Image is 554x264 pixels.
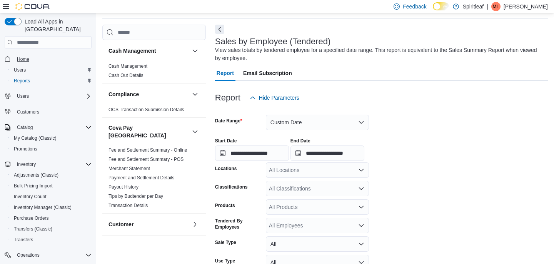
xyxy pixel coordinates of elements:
a: OCS Transaction Submission Details [108,107,184,112]
span: Home [14,54,92,63]
button: Compliance [108,90,189,98]
button: Cova Pay [GEOGRAPHIC_DATA] [190,127,200,136]
span: Purchase Orders [11,214,92,223]
p: | [487,2,488,11]
span: Catalog [17,124,33,130]
span: Operations [17,252,40,258]
span: Users [14,67,26,73]
button: Transfers (Classic) [8,224,95,234]
a: Users [11,65,29,75]
span: Hide Parameters [259,94,299,102]
button: Customer [108,221,189,228]
button: Home [2,53,95,64]
a: Fee and Settlement Summary - POS [108,157,184,162]
h3: Customer [108,221,133,228]
h3: Cash Management [108,47,156,55]
button: Adjustments (Classic) [8,170,95,180]
span: Users [17,93,29,99]
span: Report [217,65,234,81]
span: Users [11,65,92,75]
button: Open list of options [358,222,364,229]
span: Merchant Statement [108,165,150,172]
span: Fee and Settlement Summary - Online [108,147,187,153]
span: Operations [14,251,92,260]
button: Users [14,92,32,101]
button: All [266,236,369,252]
span: Inventory Count [11,192,92,201]
span: Transfers [14,237,33,243]
button: Compliance [190,90,200,99]
button: Purchase Orders [8,213,95,224]
button: Open list of options [358,204,364,210]
label: Use Type [215,258,235,264]
label: Sale Type [215,239,236,246]
input: Dark Mode [433,2,449,10]
div: Cova Pay [GEOGRAPHIC_DATA] [102,145,206,213]
p: [PERSON_NAME] [504,2,548,11]
span: Purchase Orders [14,215,49,221]
a: Inventory Manager (Classic) [11,203,75,212]
span: Transaction Details [108,202,148,209]
button: Operations [14,251,43,260]
span: Transfers (Classic) [11,224,92,234]
a: Payout History [108,184,138,190]
button: Users [8,65,95,75]
span: My Catalog (Classic) [11,134,92,143]
span: Inventory Count [14,194,47,200]
a: Payment and Settlement Details [108,175,174,180]
button: Users [2,91,95,102]
button: Hide Parameters [247,90,302,105]
span: Catalog [14,123,92,132]
label: End Date [290,138,310,144]
button: Inventory Manager (Classic) [8,202,95,213]
span: Inventory Manager (Classic) [11,203,92,212]
div: View sales totals by tendered employee for a specified date range. This report is equivalent to t... [215,46,544,62]
div: Compliance [102,105,206,117]
span: Email Subscription [243,65,292,81]
img: Cova [15,3,50,10]
span: Home [17,56,29,62]
a: Adjustments (Classic) [11,170,62,180]
span: Promotions [11,144,92,154]
button: Open list of options [358,167,364,173]
a: Tips by Budtender per Day [108,194,163,199]
button: Customers [2,106,95,117]
span: Users [14,92,92,101]
button: Custom Date [266,115,369,130]
button: My Catalog (Classic) [8,133,95,144]
button: Operations [2,250,95,261]
label: Tendered By Employees [215,218,263,230]
p: Spiritleaf [463,2,484,11]
a: Inventory Count [11,192,50,201]
span: Payment and Settlement Details [108,175,174,181]
label: Date Range [215,118,242,124]
span: Cash Management [108,63,147,69]
a: Transfers (Classic) [11,224,55,234]
h3: Report [215,93,240,102]
span: OCS Transaction Submission Details [108,107,184,113]
label: Locations [215,165,237,172]
label: Products [215,202,235,209]
a: Bulk Pricing Import [11,181,56,190]
label: Start Date [215,138,237,144]
button: Next [215,25,224,34]
button: Inventory [2,159,95,170]
button: Cova Pay [GEOGRAPHIC_DATA] [108,124,189,139]
a: Purchase Orders [11,214,52,223]
a: Customers [14,107,42,117]
span: Inventory [17,161,36,167]
span: Inventory Manager (Classic) [14,204,72,211]
span: Transfers [11,235,92,244]
span: Promotions [14,146,37,152]
span: Feedback [403,3,426,10]
span: Transfers (Classic) [14,226,52,232]
span: Inventory [14,160,92,169]
button: Promotions [8,144,95,154]
a: Transaction Details [108,203,148,208]
div: Malcolm L [491,2,501,11]
span: Load All Apps in [GEOGRAPHIC_DATA] [22,18,92,33]
button: Bulk Pricing Import [8,180,95,191]
label: Classifications [215,184,248,190]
